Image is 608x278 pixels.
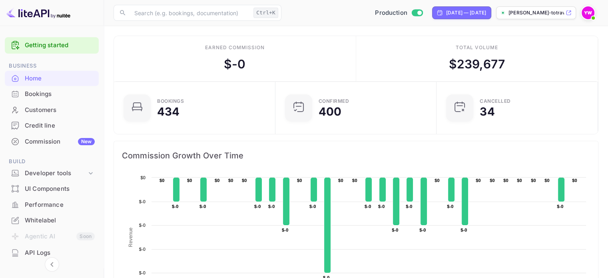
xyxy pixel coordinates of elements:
[365,204,371,209] text: $-0
[224,55,245,73] div: $ -0
[199,204,206,209] text: $-0
[205,44,264,51] div: Earned commission
[187,178,192,183] text: $0
[517,178,522,183] text: $0
[5,181,99,196] a: UI Components
[319,99,349,104] div: Confirmed
[254,204,261,209] text: $-0
[253,8,278,18] div: Ctrl+K
[25,169,87,178] div: Developer tools
[5,213,99,228] a: Whitelabel
[5,118,99,134] div: Credit line
[268,204,275,209] text: $-0
[5,197,99,213] div: Performance
[5,134,99,149] a: CommissionNew
[159,178,165,183] text: $0
[25,216,95,225] div: Whitelabel
[139,199,146,204] text: $-0
[139,247,146,252] text: $-0
[5,213,99,228] div: Whitelabel
[78,138,95,145] div: New
[372,8,426,18] div: Switch to Sandbox mode
[5,118,99,133] a: Credit line
[5,245,99,260] a: API Logs
[25,137,95,146] div: Commission
[157,106,179,117] div: 434
[460,228,467,232] text: $-0
[25,74,95,83] div: Home
[282,228,288,232] text: $-0
[25,41,95,50] a: Getting started
[25,184,95,194] div: UI Components
[157,99,184,104] div: Bookings
[172,204,178,209] text: $-0
[5,166,99,180] div: Developer tools
[392,228,398,232] text: $-0
[375,8,407,18] span: Production
[319,106,341,117] div: 400
[309,204,316,209] text: $-0
[25,121,95,130] div: Credit line
[557,204,563,209] text: $-0
[447,204,453,209] text: $-0
[140,175,146,180] text: $0
[5,37,99,54] div: Getting started
[508,9,564,16] p: [PERSON_NAME]-totravel...
[338,178,343,183] text: $0
[476,178,481,183] text: $0
[5,102,99,118] div: Customers
[5,71,99,86] a: Home
[435,178,440,183] text: $0
[503,178,508,183] text: $0
[6,6,70,19] img: LiteAPI logo
[25,90,95,99] div: Bookings
[5,62,99,70] span: Business
[5,86,99,101] a: Bookings
[352,178,357,183] text: $0
[480,106,494,117] div: 34
[419,228,426,232] text: $-0
[582,6,594,19] img: Yahav Winkler
[122,149,590,162] span: Commission Growth Over Time
[531,178,536,183] text: $0
[378,204,385,209] text: $-0
[5,86,99,102] div: Bookings
[5,102,99,117] a: Customers
[297,178,302,183] text: $0
[5,197,99,212] a: Performance
[130,5,250,21] input: Search (e.g. bookings, documentation)
[228,178,233,183] text: $0
[455,44,498,51] div: Total volume
[25,248,95,258] div: API Logs
[480,99,511,104] div: CANCELLED
[544,178,550,183] text: $0
[25,200,95,210] div: Performance
[406,204,412,209] text: $-0
[5,157,99,166] span: Build
[446,9,486,16] div: [DATE] — [DATE]
[139,270,146,275] text: $-0
[490,178,495,183] text: $0
[572,178,577,183] text: $0
[45,257,59,272] button: Collapse navigation
[25,106,95,115] div: Customers
[128,227,134,247] text: Revenue
[139,223,146,228] text: $-0
[5,245,99,261] div: API Logs
[5,181,99,197] div: UI Components
[449,55,505,73] div: $ 239,677
[215,178,220,183] text: $0
[242,178,247,183] text: $0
